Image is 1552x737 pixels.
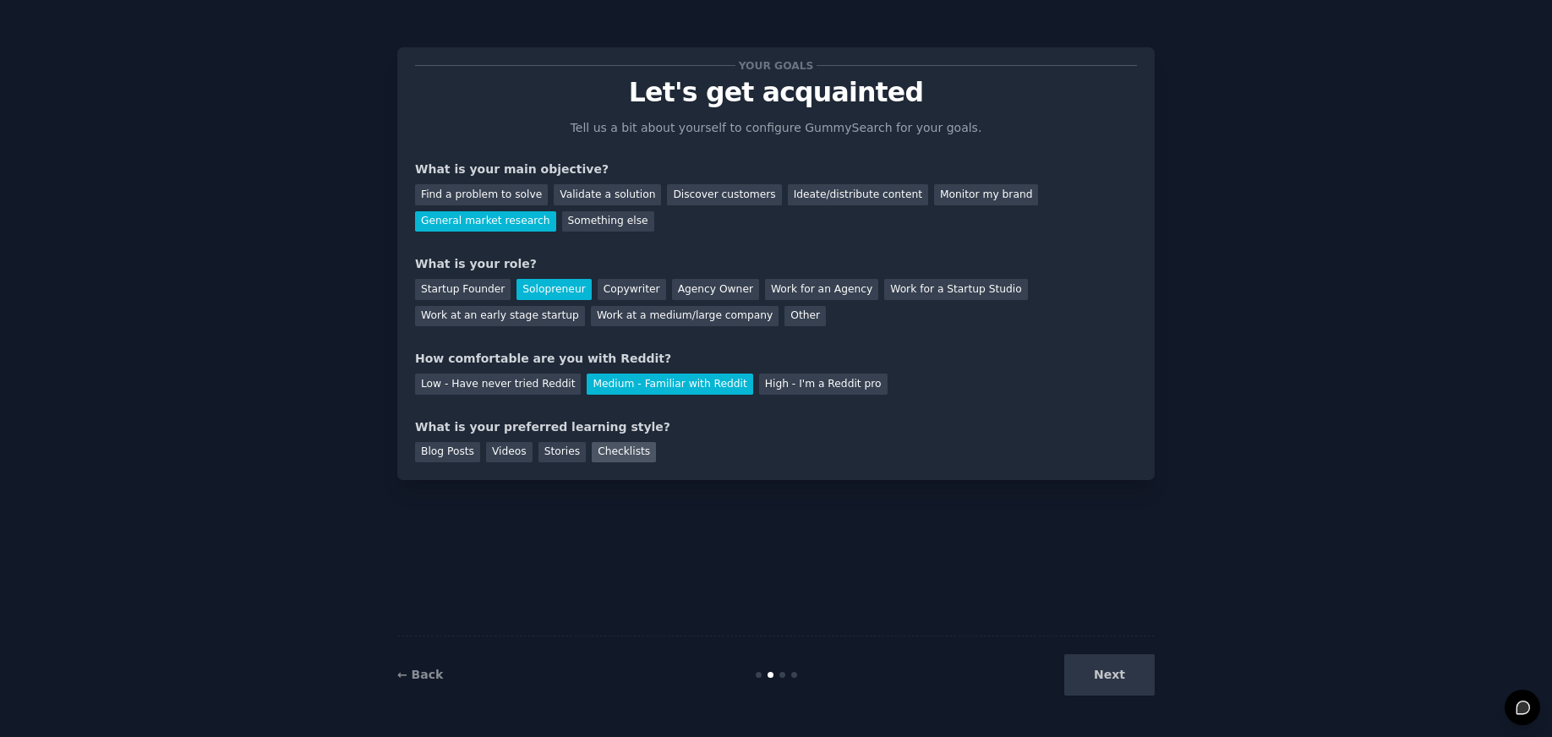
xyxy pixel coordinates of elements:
[884,279,1027,300] div: Work for a Startup Studio
[415,418,1137,436] div: What is your preferred learning style?
[415,255,1137,273] div: What is your role?
[415,306,585,327] div: Work at an early stage startup
[735,57,817,74] span: Your goals
[591,306,779,327] div: Work at a medium/large company
[516,279,591,300] div: Solopreneur
[667,184,781,205] div: Discover customers
[765,279,878,300] div: Work for an Agency
[598,279,666,300] div: Copywriter
[397,668,443,681] a: ← Back
[415,442,480,463] div: Blog Posts
[592,442,656,463] div: Checklists
[554,184,661,205] div: Validate a solution
[415,161,1137,178] div: What is your main objective?
[563,119,989,137] p: Tell us a bit about yourself to configure GummySearch for your goals.
[415,279,511,300] div: Startup Founder
[415,184,548,205] div: Find a problem to solve
[784,306,826,327] div: Other
[672,279,759,300] div: Agency Owner
[759,374,888,395] div: High - I'm a Reddit pro
[562,211,654,232] div: Something else
[486,442,533,463] div: Videos
[587,374,752,395] div: Medium - Familiar with Reddit
[415,211,556,232] div: General market research
[934,184,1038,205] div: Monitor my brand
[415,350,1137,368] div: How comfortable are you with Reddit?
[415,78,1137,107] p: Let's get acquainted
[415,374,581,395] div: Low - Have never tried Reddit
[788,184,928,205] div: Ideate/distribute content
[538,442,586,463] div: Stories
